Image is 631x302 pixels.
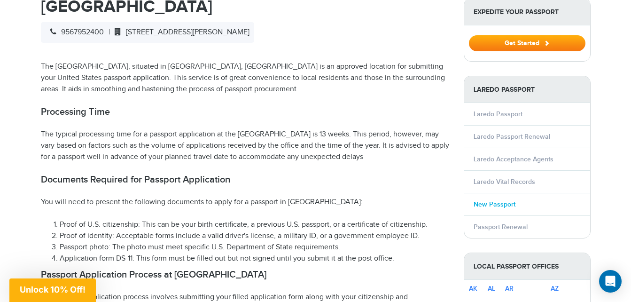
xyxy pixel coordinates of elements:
[60,219,450,230] li: Proof of U.S. citizenship: This can be your birth certificate, a previous U.S. passport, or a cer...
[60,230,450,242] li: Proof of identity: Acceptable forms include a valid driver's license, a military ID, or a governm...
[41,22,254,43] div: |
[9,278,96,302] div: Unlock 10% Off!
[474,223,528,231] a: Passport Renewal
[41,197,450,208] p: You will need to present the following documents to apply for a passport in [GEOGRAPHIC_DATA]:
[60,242,450,253] li: Passport photo: The photo must meet specific U.S. Department of State requirements.
[474,178,535,186] a: Laredo Vital Records
[505,285,514,293] a: AR
[474,133,550,141] a: Laredo Passport Renewal
[469,285,477,293] a: AK
[41,61,450,95] p: The [GEOGRAPHIC_DATA], situated in [GEOGRAPHIC_DATA], [GEOGRAPHIC_DATA] is an approved location f...
[41,174,450,185] h2: Documents Required for Passport Application
[464,76,590,103] strong: Laredo Passport
[20,285,86,294] span: Unlock 10% Off!
[469,39,585,47] a: Get Started
[41,129,450,163] p: The typical processing time for a passport application at the [GEOGRAPHIC_DATA] is 13 weeks. This...
[551,285,559,293] a: AZ
[110,28,249,37] span: [STREET_ADDRESS][PERSON_NAME]
[599,270,622,293] div: Open Intercom Messenger
[41,106,450,118] h2: Processing Time
[474,110,522,118] a: Laredo Passport
[488,285,495,293] a: AL
[41,269,450,280] h2: Passport Application Process at [GEOGRAPHIC_DATA]
[469,35,585,51] button: Get Started
[464,253,590,280] strong: Local Passport Offices
[474,200,515,208] a: New Passport
[46,28,104,37] span: 9567952400
[60,253,450,264] li: Application form DS-11: This form must be filled out but not signed until you submit it at the po...
[474,155,553,163] a: Laredo Acceptance Agents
